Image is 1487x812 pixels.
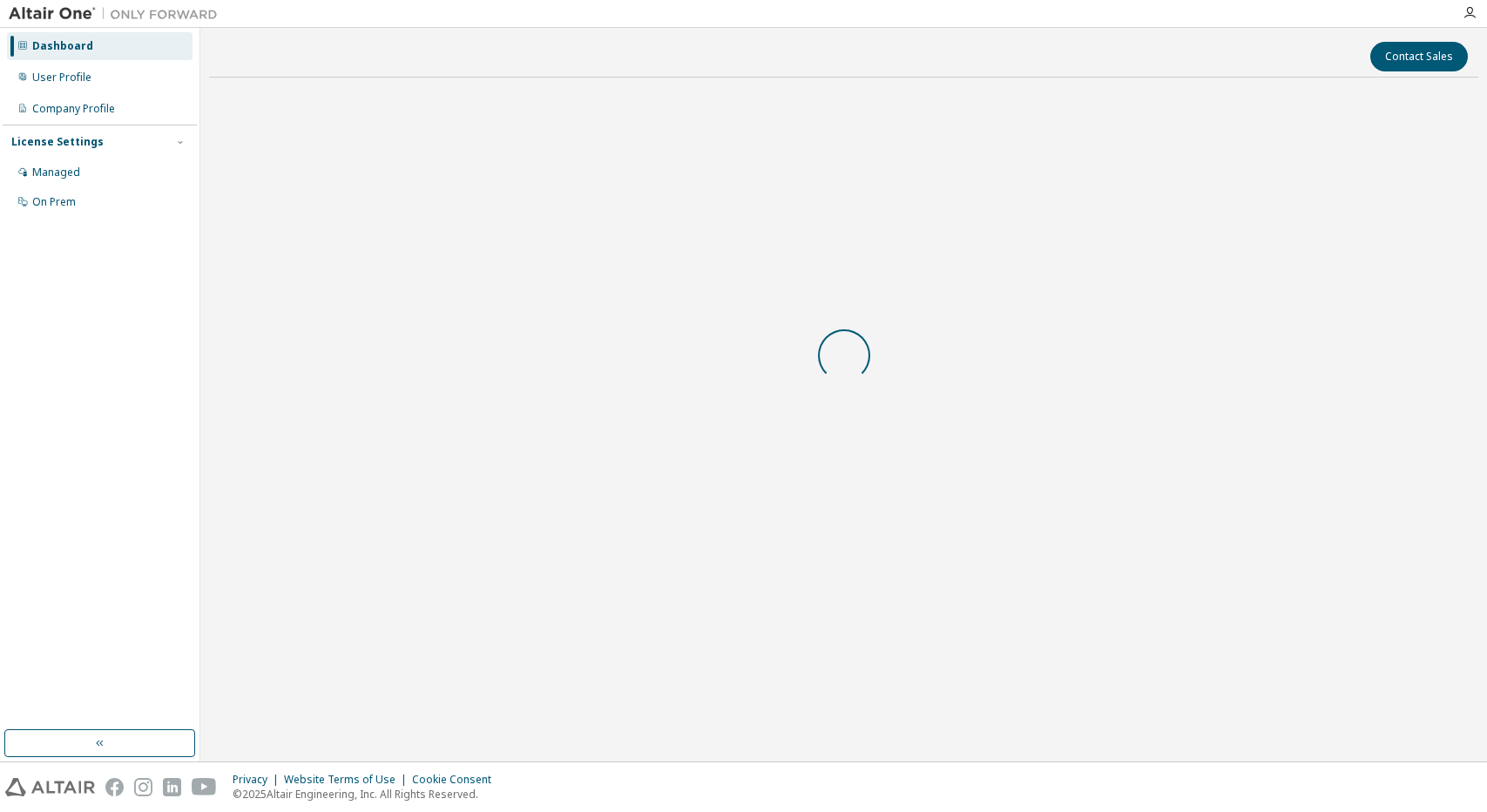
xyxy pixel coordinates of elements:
[32,195,76,209] div: On Prem
[412,773,502,787] div: Cookie Consent
[11,135,104,149] div: License Settings
[5,778,95,796] img: altair_logo.svg
[32,39,93,53] div: Dashboard
[233,787,502,802] p: © 2025 Altair Engineering, Inc. All Rights Reserved.
[9,5,226,23] img: Altair One
[32,71,91,85] div: User Profile
[32,102,115,116] div: Company Profile
[1370,42,1468,71] button: Contact Sales
[284,773,412,787] div: Website Terms of Use
[233,773,284,787] div: Privacy
[163,778,181,796] img: linkedin.svg
[134,778,152,796] img: instagram.svg
[192,778,217,796] img: youtube.svg
[32,166,80,179] div: Managed
[105,778,124,796] img: facebook.svg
